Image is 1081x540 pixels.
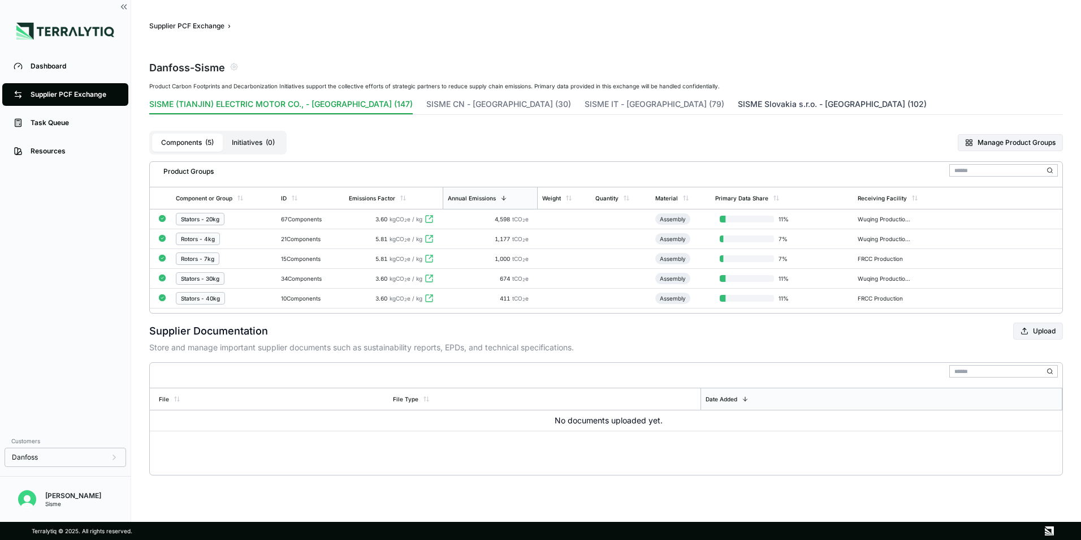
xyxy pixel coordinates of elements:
[393,396,418,402] div: File Type
[31,147,117,156] div: Resources
[522,297,525,302] sub: 2
[223,134,284,152] button: Initiatives(0)
[150,410,1062,431] td: No documents uploaded yet.
[500,295,512,302] span: 411
[18,490,36,508] img: Simone Fai
[660,216,686,222] div: Assembly
[281,216,340,222] div: 67 Components
[181,255,214,262] div: Rotors - 7kg
[542,195,561,202] div: Weight
[655,195,678,202] div: Material
[858,235,912,242] div: Wuqing Production CNCO F
[12,453,38,462] span: Danfoss
[266,138,275,147] span: ( 0 )
[14,486,41,513] button: Open user button
[858,295,912,302] div: FRCC Production
[660,275,686,282] div: Assembly
[660,295,686,302] div: Assembly
[149,342,1063,353] p: Store and manage important supplier documents such as sustainability reports, EPDs, and technical...
[404,297,407,302] sub: 2
[181,216,219,222] div: Stators - 20kg
[375,295,387,302] span: 3.60
[858,195,907,202] div: Receiving Facility
[774,235,810,242] span: 7 %
[512,295,529,302] span: tCO e
[585,98,724,114] button: SISME IT - [GEOGRAPHIC_DATA] (79)
[404,258,407,263] sub: 2
[512,235,529,242] span: tCO e
[281,195,287,202] div: ID
[522,238,525,243] sub: 2
[154,162,214,176] div: Product Groups
[706,396,737,402] div: Date Added
[149,98,413,114] button: SISME (TIANJIN) ELECTRIC MOTOR CO., - [GEOGRAPHIC_DATA] (147)
[495,235,512,242] span: 1,177
[404,238,407,243] sub: 2
[522,218,525,223] sub: 2
[349,195,395,202] div: Emissions Factor
[958,134,1063,151] button: Manage Product Groups
[149,59,225,75] div: Danfoss - Sisme
[31,90,117,99] div: Supplier PCF Exchange
[774,275,810,282] span: 11 %
[390,235,422,242] span: kgCO e / kg
[281,255,340,262] div: 15 Components
[375,275,387,282] span: 3.60
[228,22,231,31] span: ›
[774,216,810,222] span: 11 %
[375,216,387,222] span: 3.60
[404,218,407,223] sub: 2
[495,216,512,222] span: 4,598
[774,295,810,302] span: 11 %
[1013,323,1063,340] button: Upload
[375,255,387,262] span: 5.81
[181,275,219,282] div: Stators - 30kg
[390,216,422,222] span: kgCO e / kg
[660,255,686,262] div: Assembly
[448,195,496,202] div: Annual Emissions
[858,216,912,222] div: Wuqing Production CNCO F
[149,22,224,31] button: Supplier PCF Exchange
[404,277,407,282] sub: 2
[512,216,529,222] span: tCO e
[205,138,214,147] span: ( 5 )
[31,118,117,127] div: Task Queue
[176,195,232,202] div: Component or Group
[390,275,422,282] span: kgCO e / kg
[281,275,340,282] div: 34 Components
[595,195,619,202] div: Quantity
[45,500,101,507] div: Sisme
[774,255,810,262] span: 7 %
[738,98,927,114] button: SISME Slovakia s.r.o. - [GEOGRAPHIC_DATA] (102)
[181,235,215,242] div: Rotors - 4kg
[858,275,912,282] div: Wuqing Production CNCO F
[281,235,340,242] div: 21 Components
[715,195,768,202] div: Primary Data Share
[390,295,422,302] span: kgCO e / kg
[522,258,525,263] sub: 2
[16,23,114,40] img: Logo
[45,491,101,500] div: [PERSON_NAME]
[858,255,912,262] div: FRCC Production
[512,255,529,262] span: tCO e
[149,323,268,339] h2: Supplier Documentation
[281,295,340,302] div: 10 Components
[390,255,422,262] span: kgCO e / kg
[181,295,220,302] div: Stators - 40kg
[5,434,126,448] div: Customers
[31,62,117,71] div: Dashboard
[660,235,686,242] div: Assembly
[512,275,529,282] span: tCO e
[159,396,169,402] div: File
[500,275,512,282] span: 674
[426,98,571,114] button: SISME CN - [GEOGRAPHIC_DATA] (30)
[375,235,387,242] span: 5.81
[152,134,223,152] button: Components(5)
[149,83,1063,89] div: Product Carbon Footprints and Decarbonization Initiatives support the collective efforts of strat...
[495,255,512,262] span: 1,000
[522,277,525,282] sub: 2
